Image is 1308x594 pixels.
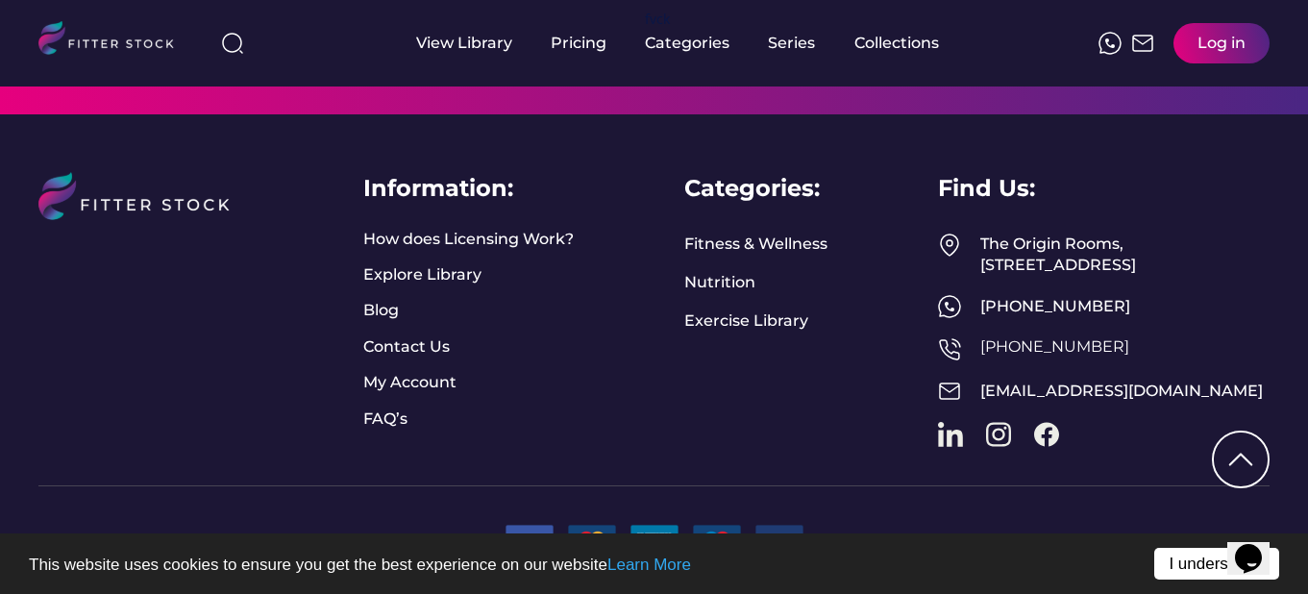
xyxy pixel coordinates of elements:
img: Group%201000002322%20%281%29.svg [1214,433,1268,486]
div: Categories [645,33,729,54]
a: I understand! [1154,548,1279,580]
img: Frame%2050.svg [938,337,961,360]
img: 1.png [506,525,554,555]
iframe: To enrich screen reader interactions, please activate Accessibility in Grammarly extension settings [1227,517,1289,575]
img: LOGO.svg [38,21,190,61]
a: Blog [363,300,411,321]
img: search-normal%203.svg [221,32,244,55]
a: [EMAIL_ADDRESS][DOMAIN_NAME] [980,382,1263,400]
div: [PHONE_NUMBER] [980,296,1270,317]
img: 9.png [755,525,803,555]
div: fvck [645,10,670,29]
img: Frame%2051.svg [1131,32,1154,55]
img: meteor-icons_whatsapp%20%281%29.svg [938,295,961,318]
a: How does Licensing Work? [363,229,574,250]
img: Frame%2049.svg [938,234,961,257]
img: 2.png [568,525,616,555]
div: Find Us: [938,172,1035,205]
img: LOGO%20%281%29.svg [38,172,253,267]
div: Log in [1197,33,1246,54]
a: My Account [363,372,457,393]
img: meteor-icons_whatsapp%20%281%29.svg [1098,32,1122,55]
a: Fitness & Wellness [684,234,827,255]
a: Explore Library [363,264,481,285]
div: View Library [416,33,512,54]
a: FAQ’s [363,408,411,430]
div: Collections [854,33,939,54]
a: Nutrition [684,272,755,293]
div: Pricing [551,33,606,54]
div: Series [768,33,816,54]
a: Exercise Library [684,310,808,332]
p: This website uses cookies to ensure you get the best experience on our website [29,557,1279,573]
a: [PHONE_NUMBER] [980,337,1129,356]
a: Terms & Conditions [993,530,1143,551]
a: Privacy Policy [1162,530,1270,551]
a: Contact Us [363,336,450,358]
a: Learn More [607,556,691,574]
img: Frame%2051.svg [938,380,961,403]
img: 3.png [693,525,741,555]
div: Categories: [684,172,820,205]
a: FITTER STOCK © 2023 [38,530,491,551]
div: Information: [363,172,513,205]
div: The Origin Rooms, [STREET_ADDRESS] [980,234,1270,277]
img: 22.png [630,525,679,555]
